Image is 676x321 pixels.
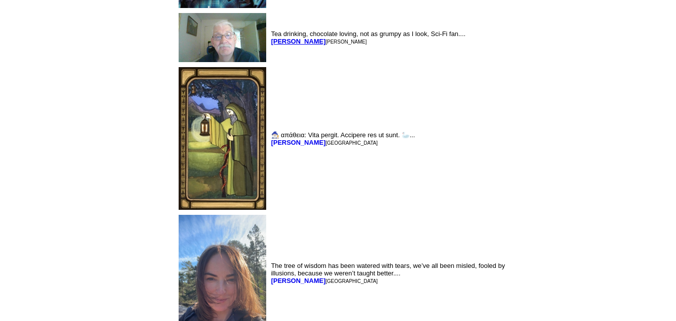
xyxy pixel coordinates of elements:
[326,278,378,284] font: [GEOGRAPHIC_DATA]
[271,277,326,284] a: [PERSON_NAME]
[179,13,266,62] img: 233117.jpg
[271,30,466,45] font: Tea drinking, chocolate loving, not as grumpy as I look, Sci-Fi fan....
[326,39,367,45] font: [PERSON_NAME]
[271,38,326,45] a: [PERSON_NAME]
[271,262,505,284] font: The tree of wisdom has been watered with tears, we’ve all been misled, fooled by illusions, becau...
[271,131,415,146] font: 🧙🏻‍♂️ απάθεια: Vita pergit. Accipere res ut sunt. 🦢...
[326,140,378,146] font: [GEOGRAPHIC_DATA]
[271,139,326,146] a: [PERSON_NAME]
[179,67,266,210] img: 112038.jpg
